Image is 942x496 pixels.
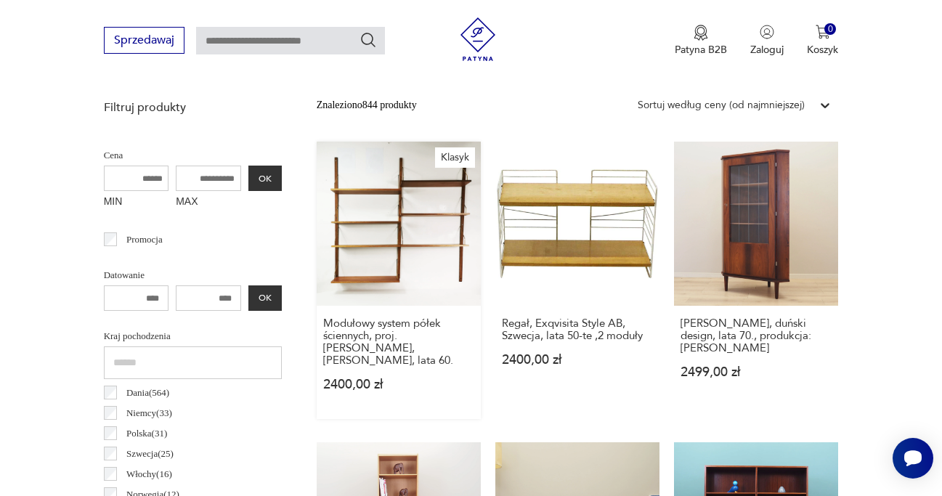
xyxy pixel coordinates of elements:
[126,426,167,442] p: Polska ( 31 )
[248,285,282,311] button: OK
[104,328,282,344] p: Kraj pochodzenia
[675,25,727,57] button: Patyna B2B
[674,142,838,419] a: Witryna palisandrowa, duński design, lata 70., produkcja: Dania[PERSON_NAME], duński design, lata...
[824,23,837,36] div: 0
[104,191,169,214] label: MIN
[248,166,282,191] button: OK
[456,17,500,61] img: Patyna - sklep z meblami i dekoracjami vintage
[104,147,282,163] p: Cena
[694,25,708,41] img: Ikona medalu
[750,43,784,57] p: Zaloguj
[675,43,727,57] p: Patyna B2B
[760,25,774,39] img: Ikonka użytkownika
[750,25,784,57] button: Zaloguj
[126,466,172,482] p: Włochy ( 16 )
[104,99,282,115] p: Filtruj produkty
[360,31,377,49] button: Szukaj
[104,27,184,54] button: Sprzedawaj
[807,25,838,57] button: 0Koszyk
[638,97,805,113] div: Sortuj według ceny (od najmniejszej)
[126,232,163,248] p: Promocja
[323,378,474,391] p: 2400,00 zł
[317,97,417,113] div: Znaleziono 844 produkty
[126,405,172,421] p: Niemcy ( 33 )
[176,191,241,214] label: MAX
[675,25,727,57] a: Ikona medaluPatyna B2B
[323,317,474,367] h3: Modułowy system półek ściennych, proj. [PERSON_NAME], [PERSON_NAME], lata 60.
[681,366,832,378] p: 2499,00 zł
[681,317,832,354] h3: [PERSON_NAME], duński design, lata 70., produkcja: [PERSON_NAME]
[495,142,659,419] a: Regał, Exqvisita Style AB, Szwecja, lata 50-te ,2 modułyRegał, Exqvisita Style AB, Szwecja, lata ...
[126,385,169,401] p: Dania ( 564 )
[126,446,174,462] p: Szwecja ( 25 )
[104,36,184,46] a: Sprzedawaj
[104,267,282,283] p: Datowanie
[807,43,838,57] p: Koszyk
[816,25,830,39] img: Ikona koszyka
[502,354,653,366] p: 2400,00 zł
[502,317,653,342] h3: Regał, Exqvisita Style AB, Szwecja, lata 50-te ,2 moduły
[893,438,933,479] iframe: Smartsupp widget button
[317,142,481,419] a: KlasykModułowy system półek ściennych, proj. Poul Cadovius, Dania, lata 60.Modułowy system półek ...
